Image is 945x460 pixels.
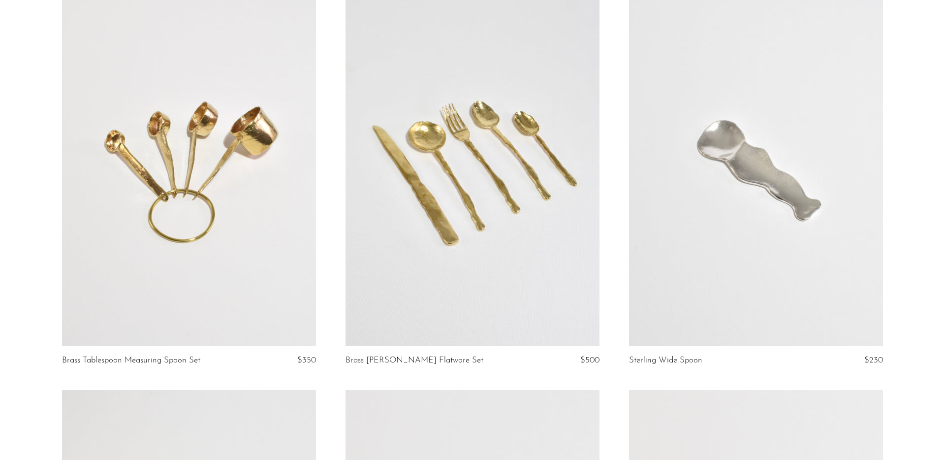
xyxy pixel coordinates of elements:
[580,356,599,364] span: $500
[62,356,200,365] a: Brass Tablespoon Measuring Spoon Set
[297,356,316,364] span: $350
[864,356,883,364] span: $230
[629,356,702,365] a: Sterling Wide Spoon
[346,356,483,365] a: Brass [PERSON_NAME] Flatware Set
